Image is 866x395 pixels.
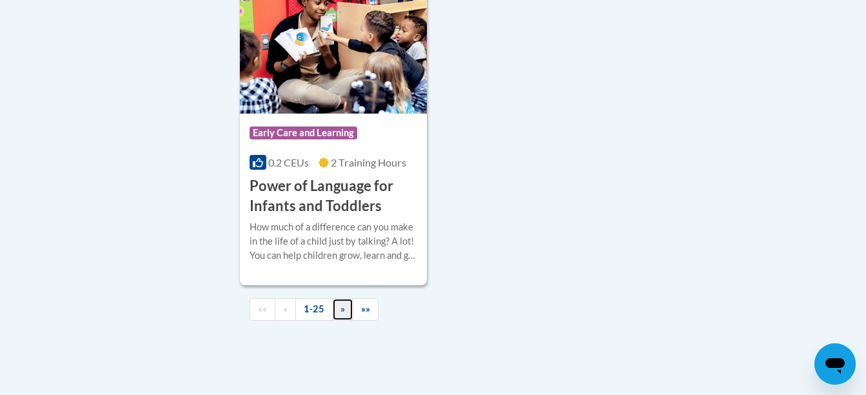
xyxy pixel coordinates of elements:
span: « [283,303,288,314]
span: » [340,303,345,314]
a: Previous [275,298,296,321]
span: 0.2 CEUs [268,156,309,168]
iframe: Button to launch messaging window [814,343,856,385]
a: Begining [250,298,275,321]
a: Next [332,298,353,321]
div: How much of a difference can you make in the life of a child just by talking? A lot! You can help... [250,220,418,263]
h3: Power of Language for Infants and Toddlers [250,176,418,216]
span: »» [361,303,370,314]
span: 2 Training Hours [331,156,406,168]
span: «« [258,303,267,314]
span: Early Care and Learning [250,127,357,139]
a: 1-25 [295,298,333,321]
a: End [353,298,379,321]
